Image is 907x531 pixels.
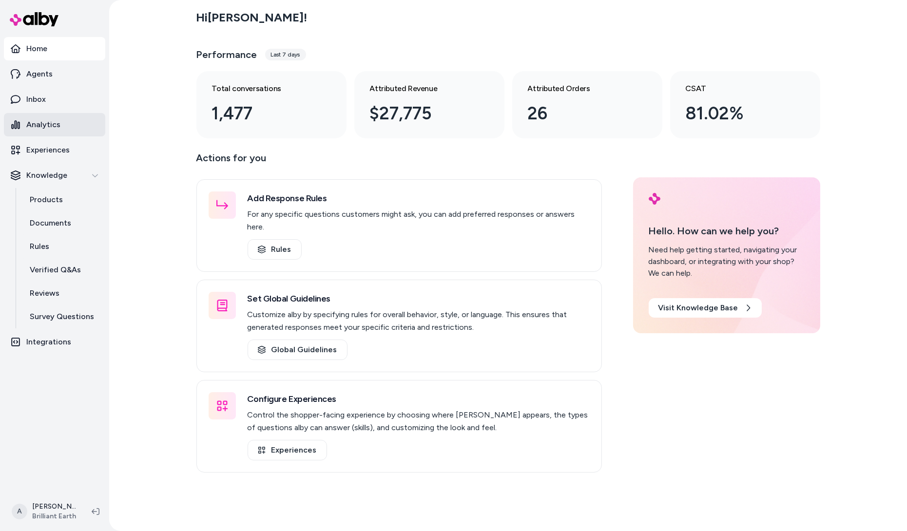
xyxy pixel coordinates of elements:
[248,440,327,460] a: Experiences
[30,287,59,299] p: Reviews
[649,298,762,318] a: Visit Knowledge Base
[26,43,47,55] p: Home
[26,119,60,131] p: Analytics
[6,496,84,527] button: A[PERSON_NAME]Brilliant Earth
[10,12,58,26] img: alby Logo
[30,264,81,276] p: Verified Q&As
[370,83,473,95] h3: Attributed Revenue
[26,94,46,105] p: Inbox
[248,292,590,305] h3: Set Global Guidelines
[20,305,105,328] a: Survey Questions
[248,392,590,406] h3: Configure Experiences
[248,308,590,334] p: Customize alby by specifying rules for overall behavior, style, or language. This ensures that ge...
[32,512,76,521] span: Brilliant Earth
[512,71,662,138] a: Attributed Orders 26
[30,194,63,206] p: Products
[248,208,590,233] p: For any specific questions customers might ask, you can add preferred responses or answers here.
[265,49,306,60] div: Last 7 days
[26,336,71,348] p: Integrations
[32,502,76,512] p: [PERSON_NAME]
[4,37,105,60] a: Home
[528,83,631,95] h3: Attributed Orders
[20,235,105,258] a: Rules
[20,211,105,235] a: Documents
[26,144,70,156] p: Experiences
[196,150,602,173] p: Actions for you
[686,100,789,127] div: 81.02%
[212,83,315,95] h3: Total conversations
[649,193,660,205] img: alby Logo
[4,164,105,187] button: Knowledge
[4,330,105,354] a: Integrations
[196,71,347,138] a: Total conversations 1,477
[248,340,347,360] a: Global Guidelines
[248,409,590,434] p: Control the shopper-facing experience by choosing where [PERSON_NAME] appears, the types of quest...
[4,138,105,162] a: Experiences
[30,217,71,229] p: Documents
[686,83,789,95] h3: CSAT
[20,282,105,305] a: Reviews
[4,88,105,111] a: Inbox
[354,71,504,138] a: Attributed Revenue $27,775
[370,100,473,127] div: $27,775
[26,68,53,80] p: Agents
[248,239,302,260] a: Rules
[196,48,257,61] h3: Performance
[670,71,820,138] a: CSAT 81.02%
[26,170,67,181] p: Knowledge
[212,100,315,127] div: 1,477
[20,258,105,282] a: Verified Q&As
[4,113,105,136] a: Analytics
[649,224,805,238] p: Hello. How can we help you?
[30,241,49,252] p: Rules
[528,100,631,127] div: 26
[12,504,27,519] span: A
[248,191,590,205] h3: Add Response Rules
[20,188,105,211] a: Products
[4,62,105,86] a: Agents
[196,10,308,25] h2: Hi [PERSON_NAME] !
[30,311,94,322] p: Survey Questions
[649,244,805,279] div: Need help getting started, navigating your dashboard, or integrating with your shop? We can help.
